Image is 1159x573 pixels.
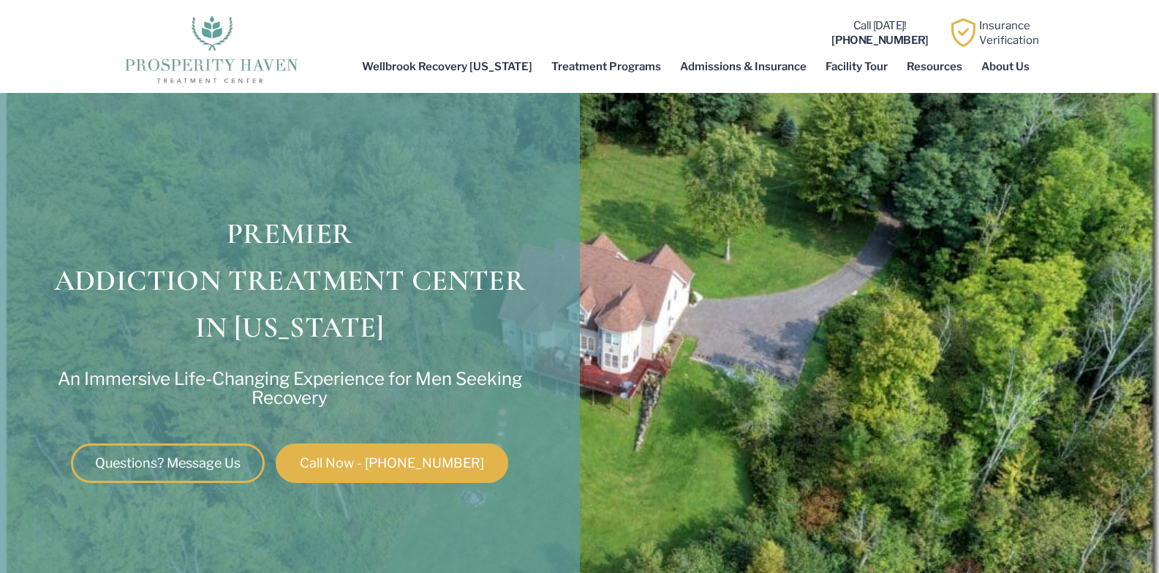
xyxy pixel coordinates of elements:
[979,19,1039,47] a: InsuranceVerification
[671,50,816,83] a: Admissions & Insurance
[352,50,542,83] a: Wellbrook Recovery [US_STATE]
[276,443,508,483] a: Call Now - [PHONE_NUMBER]
[300,457,484,470] span: Call Now - [PHONE_NUMBER]
[95,457,241,470] span: Questions? Message Us
[71,443,265,483] a: Questions? Message Us
[120,12,302,85] img: The logo for Prosperity Haven Addiction Recovery Center.
[949,18,978,47] img: Learn how Prosperity Haven, a verified substance abuse center can help you overcome your addiction
[816,50,897,83] a: Facility Tour
[7,210,573,351] h1: PREMIER ADDICTION TREATMENT CENTER IN [US_STATE]
[542,50,671,83] a: Treatment Programs
[18,370,562,408] p: An Immersive Life-Changing Experience for Men Seeking Recovery
[831,34,929,47] b: [PHONE_NUMBER]
[897,50,972,83] a: Resources
[972,50,1039,83] a: About Us
[831,19,929,47] a: Call [DATE]![PHONE_NUMBER]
